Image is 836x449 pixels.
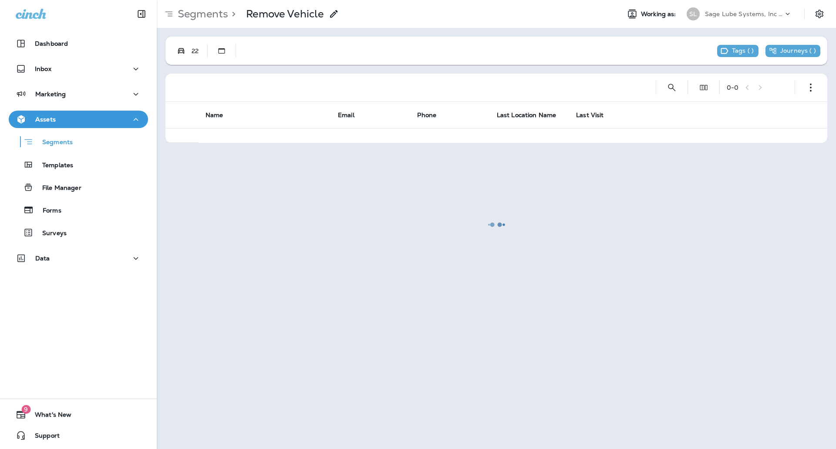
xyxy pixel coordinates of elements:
span: What's New [26,411,71,422]
button: 9What's New [9,406,148,423]
p: Templates [34,162,73,170]
p: Segments [34,138,73,147]
p: Assets [35,116,56,123]
button: Surveys [9,223,148,242]
button: Templates [9,155,148,174]
button: Inbox [9,60,148,78]
button: Dashboard [9,35,148,52]
span: 9 [21,405,30,414]
button: Collapse Sidebar [129,5,154,23]
button: Marketing [9,85,148,103]
p: Forms [34,207,61,215]
button: File Manager [9,178,148,196]
button: Support [9,427,148,444]
button: Assets [9,111,148,128]
p: Marketing [35,91,66,98]
p: Surveys [34,230,67,238]
button: Segments [9,132,148,151]
button: Forms [9,201,148,219]
p: Data [35,255,50,262]
p: File Manager [34,184,81,192]
p: Inbox [35,65,51,72]
span: Support [26,432,60,442]
button: Data [9,250,148,267]
p: Dashboard [35,40,68,47]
